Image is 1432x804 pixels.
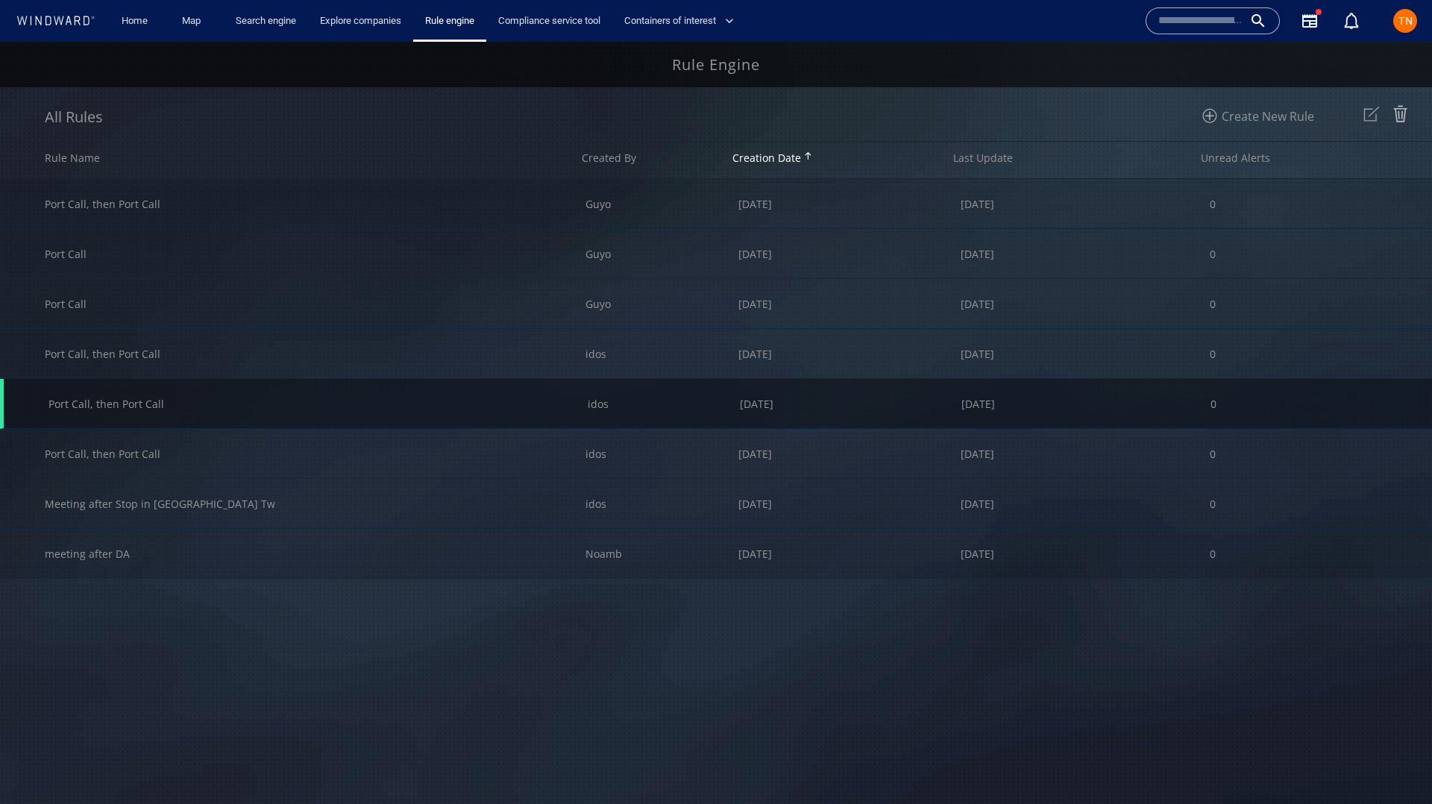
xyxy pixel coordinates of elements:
div: 0 [1210,505,1216,519]
div: 0 [1210,205,1216,219]
button: Map [170,8,218,34]
a: Compliance service tool [492,8,606,34]
div: [DATE] [738,405,772,419]
div: Last Update [953,109,1201,123]
div: [DATE] [961,155,994,169]
div: Rule Name [45,109,582,123]
div: [DATE] [738,455,772,469]
div: Port Call [45,205,87,219]
div: Guyo [585,255,611,269]
div: Create New Rule [1196,60,1314,84]
div: Created By [582,109,733,123]
a: Explore companies [314,8,407,34]
div: [DATE] [961,355,995,369]
div: idos [585,455,606,469]
div: DELETE RULE [1388,60,1413,84]
a: Rule engine [419,8,480,34]
a: Search engine [230,8,302,34]
img: TRASH.svg [1388,60,1413,84]
div: meeting after DA [45,505,130,519]
img: EDIT.svg [1359,60,1384,84]
div: Port Call, then Port Call [45,155,160,169]
div: [DATE] [738,305,772,319]
div: [DATE] [740,355,773,369]
div: 0 [1210,355,1216,369]
span: Containers of interest [624,13,734,30]
div: Notification center [1342,12,1360,30]
div: [DATE] [961,405,994,419]
div: EDIT RULE [1359,60,1384,84]
div: [DATE] [961,505,994,519]
div: 0 [1210,155,1216,169]
span: Create New Rule [1222,66,1314,82]
div: Creation Date [732,109,801,123]
div: [DATE] [738,255,772,269]
button: TN [1390,6,1420,36]
iframe: Chat [1369,737,1421,793]
div: 0 [1210,405,1216,419]
div: [DATE] [961,205,994,219]
div: Port Call, then Port Call [48,355,164,369]
button: Containers of interest [618,8,747,34]
div: 0 [1210,455,1216,469]
div: Meeting after Stop in [GEOGRAPHIC_DATA] Tw [45,455,275,469]
div: [DATE] [738,505,772,519]
div: All Rules [45,65,103,80]
div: 0 [1210,305,1216,319]
button: Home [110,8,158,34]
div: Unread Alerts [1201,109,1339,123]
span: TN [1398,15,1413,27]
div: Port Call, then Port Call [45,305,160,319]
div: Noamb [585,505,622,519]
div: [DATE] [961,305,994,319]
div: Port Call [45,255,87,269]
div: idos [588,355,609,369]
div: 0 [1210,255,1216,269]
a: Map [176,8,212,34]
div: [DATE] [961,255,994,269]
div: idos [585,405,606,419]
div: Port Call, then Port Call [45,405,160,419]
div: [DATE] [738,155,772,169]
div: [DATE] [961,455,994,469]
div: Guyo [585,205,611,219]
div: [DATE] [738,205,772,219]
div: idos [585,305,606,319]
img: ADD.svg [1196,60,1224,88]
a: Home [116,8,154,34]
div: Guyo [585,155,611,169]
